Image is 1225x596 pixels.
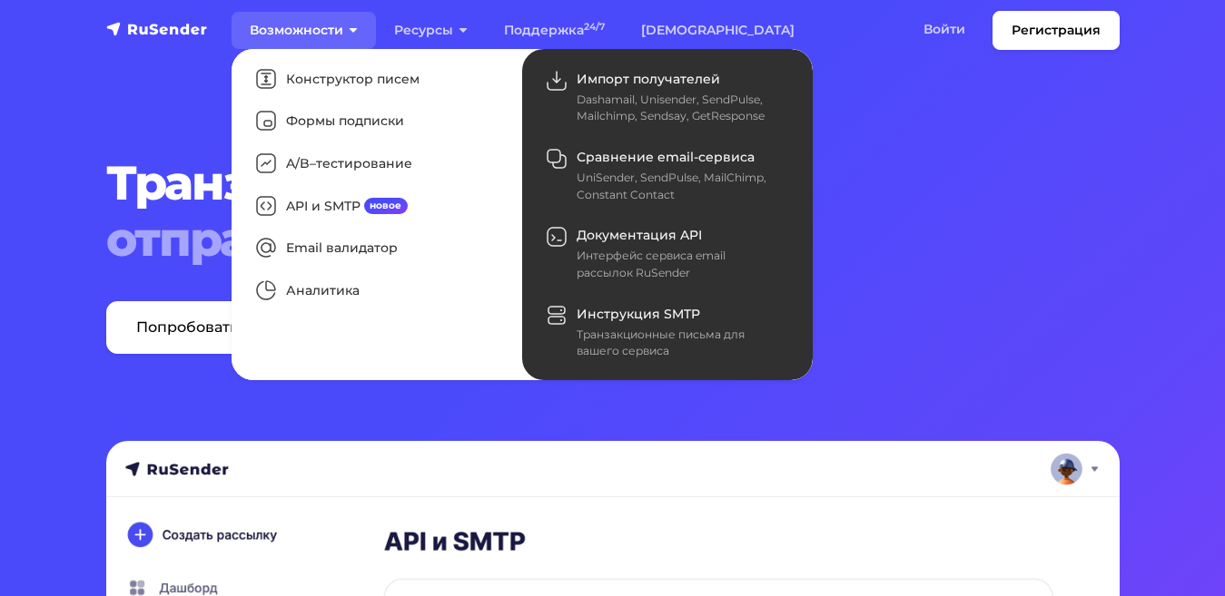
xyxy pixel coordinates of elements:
a: [DEMOGRAPHIC_DATA] [623,12,813,49]
span: Инструкция SMTP [577,306,700,322]
a: Ресурсы [376,12,486,49]
sup: 24/7 [584,21,605,33]
span: Документация API [577,227,702,243]
a: Аналитика [241,269,513,312]
div: Dashamail, Unisender, SendPulse, Mailchimp, Sendsay, GetResponse [577,92,782,125]
a: Возможности [232,12,376,49]
a: API и SMTPновое [241,185,513,228]
a: Email валидатор [241,228,513,270]
a: Конструктор писем [241,58,513,101]
img: RuSender [106,20,208,38]
span: новое [364,198,409,214]
a: Войти [905,11,983,48]
a: Поддержка24/7 [486,12,623,49]
div: UniSender, SendPulse, MailChimp, Constant Contact [577,170,782,203]
span: отправка через API и SMTP [106,211,1120,268]
a: Инструкция SMTP Транзакционные письма для вашего сервиса [531,293,804,371]
h1: Транзакционные письма, [106,155,1120,269]
a: Попробовать бесплатно [106,301,352,354]
span: Сравнение email-сервиса [577,149,755,165]
a: Импорт получателей Dashamail, Unisender, SendPulse, Mailchimp, Sendsay, GetResponse [531,58,804,136]
a: Документация API Интерфейс сервиса email рассылок RuSender [531,215,804,293]
a: Регистрация [993,11,1120,50]
a: Формы подписки [241,101,513,143]
span: Импорт получателей [577,71,720,87]
a: Сравнение email-сервиса UniSender, SendPulse, MailChimp, Constant Contact [531,136,804,214]
div: Транзакционные письма для вашего сервиса [577,327,782,360]
div: Интерфейс сервиса email рассылок RuSender [577,248,782,281]
a: A/B–тестирование [241,142,513,185]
